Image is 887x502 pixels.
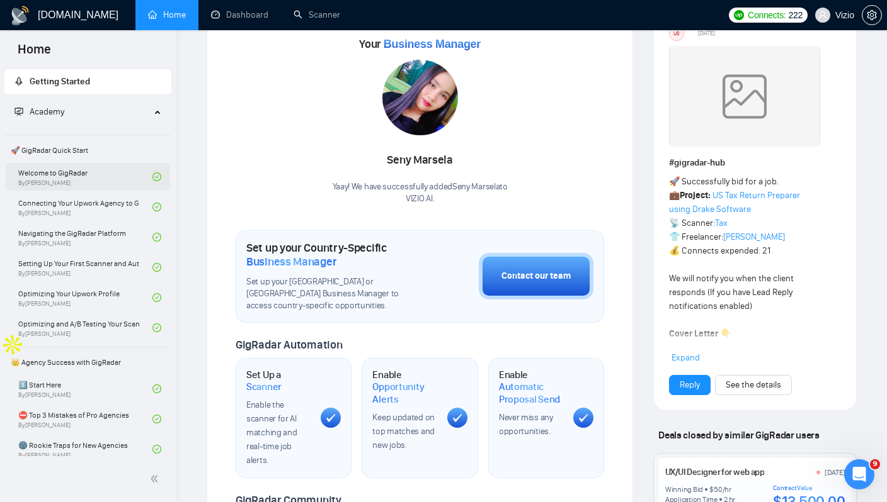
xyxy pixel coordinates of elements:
p: VIZIO AI . [333,193,508,205]
button: setting [862,5,882,25]
div: /hr [723,484,731,494]
h1: Set Up a [246,369,311,393]
a: Optimizing and A/B Testing Your Scanner for Better ResultsBy[PERSON_NAME] [18,314,152,342]
button: Reply [669,375,711,395]
span: check-circle [152,415,161,423]
span: check-circle [152,384,161,393]
div: Contact our team [501,269,571,283]
div: $ [709,484,714,494]
span: Keep updated on top matches and new jobs. [372,412,435,450]
span: check-circle [152,233,161,242]
h1: # gigradar-hub [669,156,841,170]
img: logo [10,6,30,26]
strong: Project: [680,190,711,201]
h1: Set up your Country-Specific [246,241,416,269]
span: Scanner [246,381,282,393]
span: setting [862,10,881,20]
a: Welcome to GigRadarBy[PERSON_NAME] [18,163,152,191]
span: rocket [14,77,23,86]
span: Never miss any opportunities. [499,412,553,437]
a: See the details [726,378,781,392]
span: fund-projection-screen [14,107,23,116]
span: 222 [788,8,802,22]
a: setting [862,10,882,20]
span: check-circle [152,445,161,454]
button: Contact our team [479,253,593,299]
span: Connects: [748,8,786,22]
a: Setting Up Your First Scanner and Auto-BidderBy[PERSON_NAME] [18,254,152,281]
a: Navigating the GigRadar PlatformBy[PERSON_NAME] [18,223,152,251]
span: user [818,11,827,20]
span: Set up your [GEOGRAPHIC_DATA] or [GEOGRAPHIC_DATA] Business Manager to access country-specific op... [246,276,416,312]
div: [DATE] [825,467,845,477]
span: Enable the scanner for AI matching and real-time job alerts. [246,399,297,466]
a: Optimizing Your Upwork ProfileBy[PERSON_NAME] [18,284,152,311]
a: [PERSON_NAME] [723,231,785,242]
a: Reply [680,378,700,392]
iframe: Intercom live chat [844,459,874,489]
span: Expand [672,352,700,363]
span: [DATE] [698,28,715,39]
img: upwork-logo.png [734,10,744,20]
a: 1️⃣ Start HereBy[PERSON_NAME] [18,375,152,403]
a: US Tax Return Preparer using Drake Software [669,190,800,215]
span: Deals closed by similar GigRadar users [653,424,824,446]
span: 👑 Agency Success with GigRadar [6,350,170,375]
a: ⛔ Top 3 Mistakes of Pro AgenciesBy[PERSON_NAME] [18,405,152,433]
span: check-circle [152,293,161,302]
span: Your [359,37,481,51]
a: searchScanner [294,9,340,20]
span: check-circle [152,172,161,181]
div: 50 [714,484,723,494]
img: 1698919173900-IMG-20231024-WA0027.jpg [382,60,458,135]
div: Contract Value [773,484,845,492]
span: Automatic Proposal Send [499,381,563,405]
div: Yaay! We have successfully added Seny Marsela to [333,181,508,205]
span: check-circle [152,203,161,211]
h1: Enable [499,369,563,406]
a: dashboardDashboard [211,9,268,20]
span: 🚀 GigRadar Quick Start [6,138,170,163]
div: Seny Marsela [333,150,508,171]
span: Academy [30,106,64,117]
li: Getting Started [4,69,171,94]
span: Home [8,40,61,67]
div: Winning Bid [665,484,703,494]
span: double-left [150,472,163,485]
a: homeHome [148,9,186,20]
span: 9 [870,459,880,469]
span: check-circle [152,263,161,272]
span: Getting Started [30,76,90,87]
h1: Enable [372,369,437,406]
span: Opportunity Alerts [372,381,437,405]
a: Tax [715,218,728,228]
div: US [670,26,684,40]
span: Business Manager [246,255,336,269]
span: Academy [14,106,64,117]
a: Connecting Your Upwork Agency to GigRadarBy[PERSON_NAME] [18,193,152,221]
a: UX/UI Designer for web app [665,467,764,477]
img: weqQh+iSagEgQAAAABJRU5ErkJggg== [669,46,820,147]
a: 🌚 Rookie Traps for New AgenciesBy[PERSON_NAME] [18,435,152,463]
span: Business Manager [384,38,481,50]
button: See the details [715,375,792,395]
